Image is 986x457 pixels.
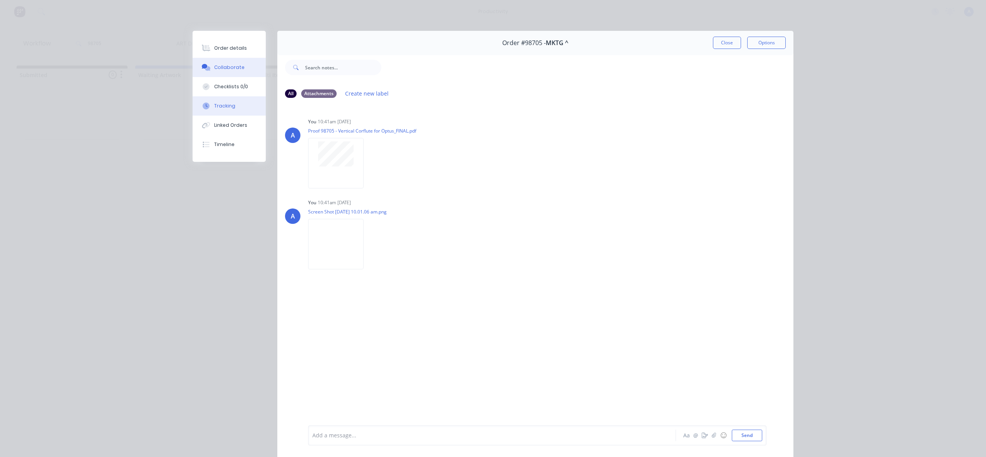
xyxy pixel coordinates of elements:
button: Options [747,37,786,49]
div: All [285,89,297,98]
button: Collaborate [193,58,266,77]
button: Send [732,430,762,441]
div: You [308,118,316,125]
p: Screen Shot [DATE] 10.01.06 am.png [308,208,387,215]
button: Aa [682,431,691,440]
div: Collaborate [214,64,245,71]
div: Linked Orders [214,122,247,129]
div: 10:41am [DATE] [318,199,351,206]
button: Close [713,37,741,49]
div: Order details [214,45,247,52]
input: Search notes... [305,60,381,75]
div: 10:41am [DATE] [318,118,351,125]
button: Timeline [193,135,266,154]
div: A [291,131,295,140]
button: Create new label [341,88,393,99]
button: Checklists 0/0 [193,77,266,96]
div: Attachments [301,89,337,98]
button: ☺ [719,431,728,440]
span: MKTG ^ [546,39,568,47]
div: A [291,212,295,221]
button: Tracking [193,96,266,116]
div: Timeline [214,141,235,148]
button: @ [691,431,700,440]
span: Order #98705 - [502,39,546,47]
div: You [308,199,316,206]
button: Order details [193,39,266,58]
div: Checklists 0/0 [214,83,248,90]
button: Linked Orders [193,116,266,135]
p: Proof 98705 - Vertical Corflute for Optus_FINAL.pdf [308,128,416,134]
div: Tracking [214,102,235,109]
